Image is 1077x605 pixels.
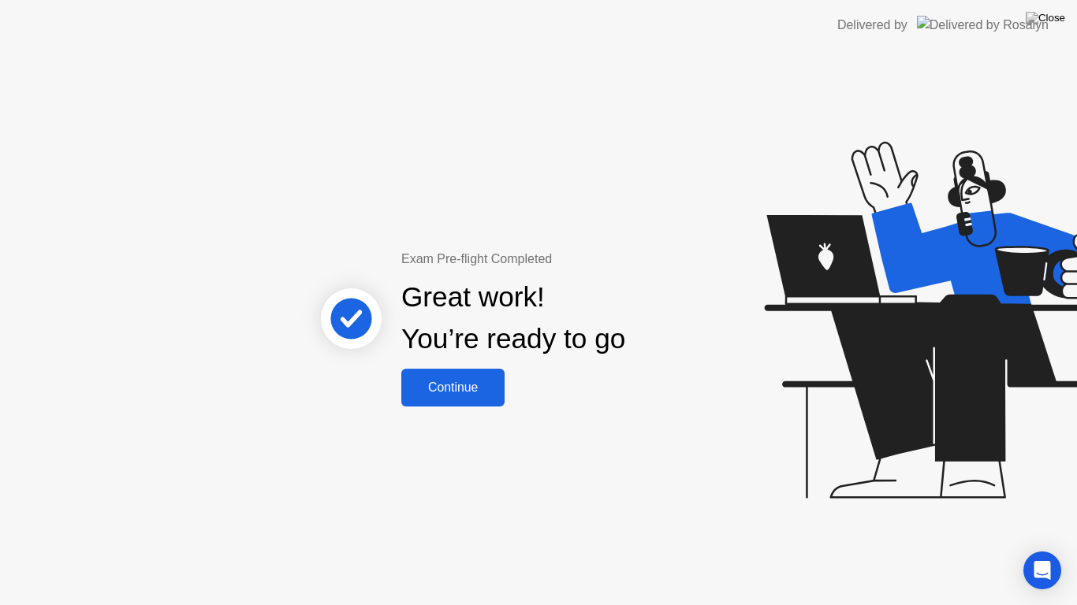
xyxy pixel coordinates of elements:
[401,277,625,360] div: Great work! You’re ready to go
[401,369,505,406] button: Continue
[917,16,1049,34] img: Delivered by Rosalyn
[1026,12,1065,24] img: Close
[1023,551,1061,589] div: Open Intercom Messenger
[837,16,907,35] div: Delivered by
[406,380,500,395] div: Continue
[401,250,727,269] div: Exam Pre-flight Completed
